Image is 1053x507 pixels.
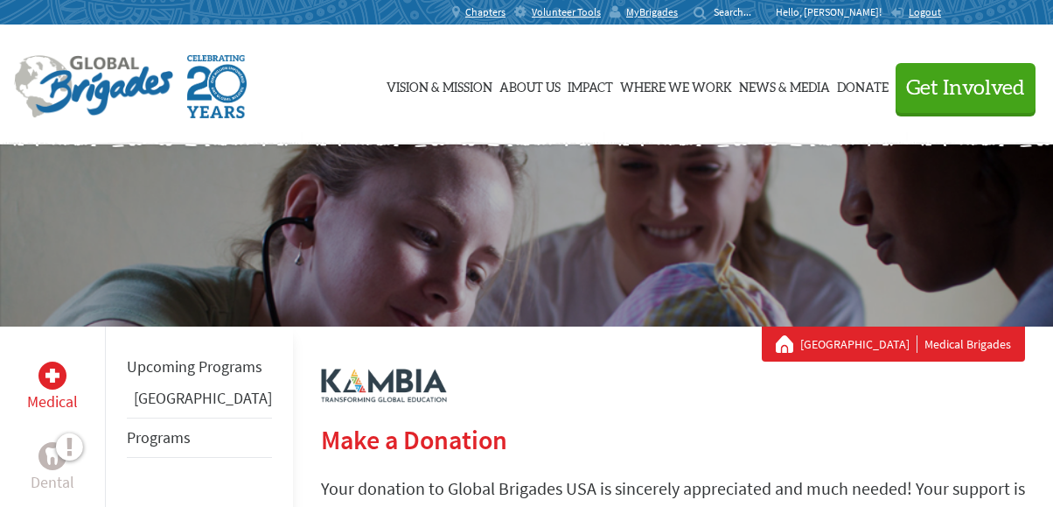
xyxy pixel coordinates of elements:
[14,55,173,118] img: Global Brigades Logo
[134,388,272,408] a: [GEOGRAPHIC_DATA]
[127,356,262,377] a: Upcoming Programs
[714,5,764,18] input: Search...
[321,369,447,403] img: logo-kambia.png
[127,348,272,386] li: Upcoming Programs
[620,41,732,129] a: Where We Work
[568,41,613,129] a: Impact
[127,427,191,447] a: Programs
[896,63,1036,113] button: Get Involved
[321,424,1025,455] h2: Make a Donation
[127,386,272,418] li: Belize
[31,442,74,495] a: DentalDental
[387,41,492,129] a: Vision & Mission
[38,442,66,470] div: Dental
[739,41,830,129] a: News & Media
[45,447,59,464] img: Dental
[27,390,78,414] p: Medical
[187,55,247,118] img: Global Brigades Celebrating 20 Years
[890,5,941,19] a: Logout
[31,470,74,495] p: Dental
[626,5,678,19] span: MyBrigades
[465,5,506,19] span: Chapters
[800,335,917,353] a: [GEOGRAPHIC_DATA]
[909,5,941,18] span: Logout
[127,418,272,458] li: Programs
[776,335,1011,353] div: Medical Brigades
[776,5,890,19] p: Hello, [PERSON_NAME]!
[906,78,1025,99] span: Get Involved
[499,41,561,129] a: About Us
[38,362,66,390] div: Medical
[532,5,601,19] span: Volunteer Tools
[837,41,889,129] a: Donate
[27,362,78,414] a: MedicalMedical
[45,369,59,383] img: Medical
